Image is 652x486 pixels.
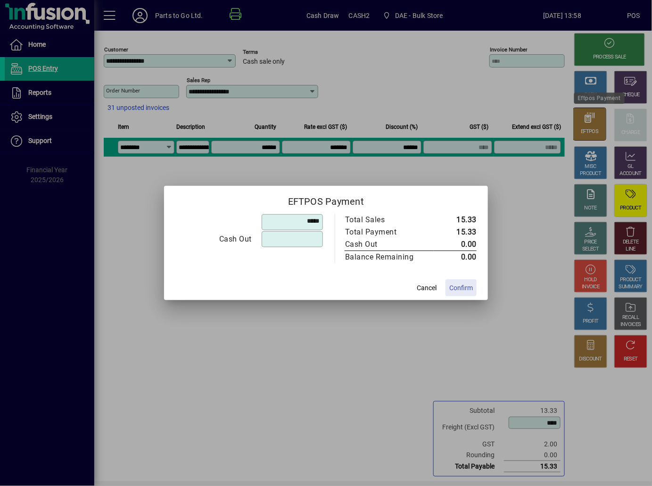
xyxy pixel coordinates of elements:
[345,251,424,263] div: Balance Remaining
[176,234,252,245] div: Cash Out
[446,279,477,296] button: Confirm
[417,283,437,293] span: Cancel
[449,283,473,293] span: Confirm
[345,214,434,226] td: Total Sales
[345,239,424,250] div: Cash Out
[434,251,477,264] td: 0.00
[434,214,477,226] td: 15.33
[412,279,442,296] button: Cancel
[434,238,477,251] td: 0.00
[345,226,434,238] td: Total Payment
[434,226,477,238] td: 15.33
[164,186,488,213] h2: EFTPOS Payment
